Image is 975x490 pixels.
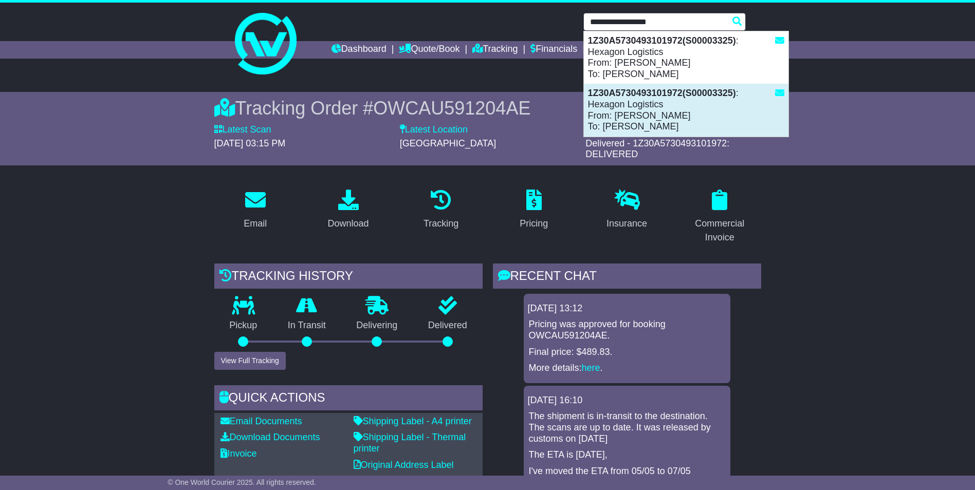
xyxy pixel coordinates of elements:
div: Email [244,217,267,231]
p: Pickup [214,320,273,331]
label: Latest Location [400,124,468,136]
a: Tracking [417,186,465,234]
div: Tracking Order # [214,97,761,119]
div: Download [327,217,369,231]
a: Commercial Invoice [678,186,761,248]
a: Original Address Label [354,460,454,470]
a: Tracking [472,41,518,59]
p: Pricing was approved for booking OWCAU591204AE. [529,319,725,341]
a: Download Documents [220,432,320,442]
p: The ETA is [DATE], [529,449,725,461]
p: I've moved the ETA from 05/05 to 07/05 [529,466,725,477]
a: Invoice [220,448,257,459]
div: Commercial Invoice [685,217,755,244]
a: Email Documents [220,416,302,426]
button: View Full Tracking [214,352,286,370]
div: RECENT CHAT [493,263,761,291]
a: Shipping Label - Thermal printer [354,432,466,454]
label: Latest Scan [214,124,271,136]
a: Download [321,186,375,234]
a: Pricing [513,186,555,234]
p: More details: . [529,363,725,374]
strong: 1Z30A5730493101972(S00003325) [588,35,736,46]
p: The shipment is in-transit to the destination. The scans are up to date. It was released by custo... [529,411,725,444]
div: Pricing [520,217,548,231]
p: Delivered [413,320,483,331]
a: Shipping Label - A4 printer [354,416,472,426]
p: Final price: $489.83. [529,347,725,358]
div: Tracking [424,217,458,231]
div: Insurance [606,217,647,231]
a: Quote/Book [399,41,459,59]
div: : Hexagon Logistics From: [PERSON_NAME] To: [PERSON_NAME] [584,84,788,136]
a: Email [237,186,273,234]
p: In Transit [272,320,341,331]
span: © One World Courier 2025. All rights reserved. [168,478,316,486]
span: OWCAU591204AE [373,98,530,119]
a: Financials [530,41,577,59]
span: [DATE] 03:15 PM [214,138,286,148]
div: Tracking history [214,263,483,291]
div: Quick Actions [214,385,483,413]
p: Delivering [341,320,413,331]
a: here [582,363,600,373]
div: [DATE] 13:12 [528,303,726,314]
strong: 1Z30A5730493101972(S00003325) [588,88,736,98]
span: [GEOGRAPHIC_DATA] [400,138,496,148]
div: [DATE] 16:10 [528,395,726,406]
span: Delivered - 1Z30A5730493101972: DELIVERED [585,138,729,160]
div: : Hexagon Logistics From: [PERSON_NAME] To: [PERSON_NAME] [584,31,788,84]
a: Dashboard [332,41,387,59]
a: Insurance [600,186,654,234]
